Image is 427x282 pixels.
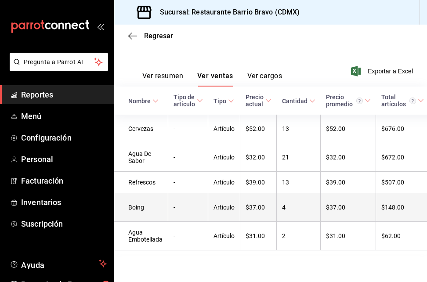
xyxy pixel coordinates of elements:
td: - [168,172,208,193]
td: Artículo [208,115,240,143]
span: Tipo de artículo [174,94,203,108]
td: $32.00 [321,143,376,172]
svg: Precio promedio = Total artículos / cantidad [356,98,363,104]
div: Cantidad [282,98,308,105]
button: open_drawer_menu [97,23,104,30]
td: $31.00 [240,222,277,250]
font: Reportes [21,90,53,99]
td: $39.00 [321,172,376,193]
td: Agua De Sabor [114,143,168,172]
td: - [168,115,208,143]
td: $31.00 [321,222,376,250]
font: Facturación [21,176,63,185]
button: Pregunta a Parrot AI [10,53,108,71]
td: $37.00 [321,193,376,222]
td: 2 [277,222,321,250]
td: - [168,143,208,172]
div: Pestañas de navegación [142,72,282,87]
span: Precio actual [246,94,271,108]
td: 4 [277,193,321,222]
svg: El total de artículos considera cambios de precios en los artículos, así como costos adicionales ... [409,98,416,104]
div: Tipo [213,98,226,105]
td: - [168,193,208,222]
span: Regresar [144,32,173,40]
button: Exportar a Excel [353,66,413,76]
span: Cantidad [282,98,315,105]
span: Pregunta a Parrot AI [24,58,94,67]
font: Ver ventas [197,72,233,80]
td: 13 [277,172,321,193]
td: Artículo [208,172,240,193]
td: $39.00 [240,172,277,193]
td: $32.00 [240,143,277,172]
font: Inventarios [21,198,61,207]
td: Agua Embotellada [114,222,168,250]
span: Nombre [128,98,159,105]
span: Tipo [213,98,234,105]
td: Refrescos [114,172,168,193]
td: Artículo [208,193,240,222]
td: 13 [277,115,321,143]
div: Tipo de artículo [174,94,195,108]
td: Artículo [208,222,240,250]
font: Personal [21,155,53,164]
td: $52.00 [321,115,376,143]
button: Ver resumen [142,72,183,87]
span: Total artículos [381,94,424,108]
td: $52.00 [240,115,277,143]
font: Configuración [21,133,72,142]
font: Precio promedio [326,94,353,108]
font: Suscripción [21,219,63,228]
td: - [168,222,208,250]
td: $37.00 [240,193,277,222]
div: Nombre [128,98,151,105]
a: Pregunta a Parrot AI [6,64,108,73]
font: Total artículos [381,94,406,108]
td: Artículo [208,143,240,172]
span: Ayuda [21,258,95,269]
div: Precio actual [246,94,264,108]
td: Boing [114,193,168,222]
button: Ver cargos [247,72,282,87]
td: Cervezas [114,115,168,143]
button: Regresar [128,32,173,40]
span: Precio promedio [326,94,371,108]
h3: Sucursal: Restaurante Barrio Bravo (CDMX) [153,7,300,18]
font: Exportar a Excel [368,68,413,75]
font: Menú [21,112,42,121]
td: 21 [277,143,321,172]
